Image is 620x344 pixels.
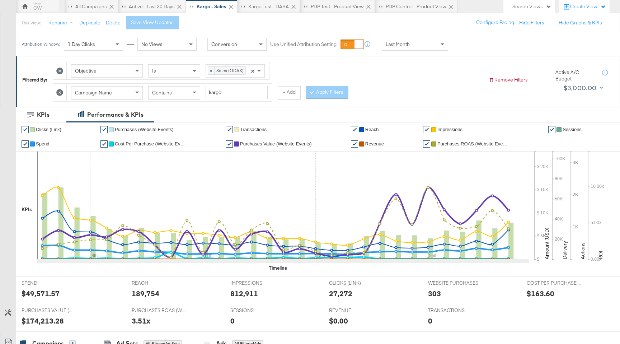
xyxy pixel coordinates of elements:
span: Purchases ROAS (Website Events) [437,141,509,147]
div: KPIs [37,111,50,119]
div: Kargo - Sales [197,3,226,10]
div: $174,213.28 [22,316,64,326]
span: Reach [365,127,379,132]
div: Drag to reorder tab [122,4,126,8]
div: 303 [428,288,441,299]
div: Drag to reorder tab [241,4,245,8]
span: PURCHASES VALUE (WEBSITE EVENTS) [22,307,75,314]
span: Impressions [437,127,462,132]
span: REVENUE [329,307,383,314]
div: Active A/C Budget [555,69,595,82]
a: ✔ [423,126,430,133]
span: Conversion [211,41,237,47]
div: 3.51x [132,316,150,326]
div: Drag to reorder tab [68,4,72,8]
span: Sessions [563,127,582,132]
div: CW [33,5,42,11]
span: Sales (ODAX) [215,67,245,74]
span: Purchases (Website Events) [115,127,174,132]
span: REACH [132,280,185,287]
div: 189,754 [132,288,159,299]
span: COST PER PURCHASE (WEBSITE EVENTS) [527,280,581,287]
text: Actions [579,242,586,259]
a: ✔ [22,126,29,133]
div: Drag to reorder tab [379,4,382,8]
text: Amount (USD) [544,228,550,259]
span: Last Month [386,41,410,47]
text: Delivery [562,241,568,259]
label: Use Unified Attribution Setting: [270,41,338,48]
a: ✔ [100,126,108,133]
span: Purchases Value (Website Events) [240,141,312,147]
div: 0 [230,316,235,326]
span: Clear all [249,65,255,77]
div: $0.00 [329,316,348,326]
div: Search Views [512,3,551,10]
a: ✔ [226,140,233,148]
a: ✔ [100,140,108,148]
div: $49,571.57 [22,288,60,299]
div: Timeline [269,265,287,271]
span: Spend [36,141,50,147]
a: ✔ [22,140,29,148]
a: ✔ [351,126,358,133]
span: Clicks (Link) [36,127,61,132]
span: 1 Day Clicks [68,41,95,47]
div: Kargo test - DABA [248,3,289,10]
span: SPEND [22,280,75,287]
div: Create View [570,3,606,10]
div: All Campaigns [75,3,107,10]
span: Campaign Name [75,89,112,96]
div: PDP Control - Product View [386,3,446,10]
button: Configure Pacing [471,16,519,29]
span: × [251,67,254,74]
input: Enter a search term [206,86,268,99]
button: Hide Filters [519,19,544,26]
a: ✔ [351,140,358,148]
button: Remove Filters [489,76,528,83]
span: Objective [75,68,97,74]
span: Transactions [240,127,267,132]
div: 812,911 [230,288,258,299]
button: Hide Graphs & KPIs [559,19,602,26]
text: ROI [597,251,604,259]
span: PURCHASES ROAS (WEBSITE EVENTS) [132,307,185,314]
span: × [208,67,215,74]
div: Filtered By: [22,76,47,83]
span: SESSIONS [230,307,284,314]
div: Active - Last 30 Days [129,3,175,10]
a: ✔ [423,140,430,148]
div: Drag to reorder tab [304,4,307,8]
span: Is [152,68,156,74]
div: KPIs [22,206,32,213]
div: PDP Test - Product View [311,3,364,10]
button: Rename [43,17,81,29]
div: Performance & KPIs [87,111,144,119]
button: Delete [106,19,121,26]
span: WEBSITE PURCHASES [428,280,482,287]
div: 0 [428,316,432,326]
div: $163.60 [527,288,554,299]
span: No Views [141,41,163,47]
div: 27,272 [329,288,352,299]
a: ✔ [226,126,233,133]
div: Drag to reorder tab [189,4,193,8]
div: This View: [22,20,41,26]
span: Contains [152,89,172,96]
span: Cost Per Purchase (Website Events) [115,141,187,147]
span: TRANSACTIONS [428,307,482,314]
button: + Add [278,86,301,99]
div: $3,000.00 [563,83,597,93]
div: Attribution Window: [22,42,60,47]
a: ✔ [548,126,555,133]
span: IMPRESSIONS [230,280,284,287]
span: Revenue [365,141,384,147]
button: Duplicate [79,19,100,26]
span: CLICKS (LINK) [329,280,383,287]
button: $3,000.00 [560,82,605,94]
